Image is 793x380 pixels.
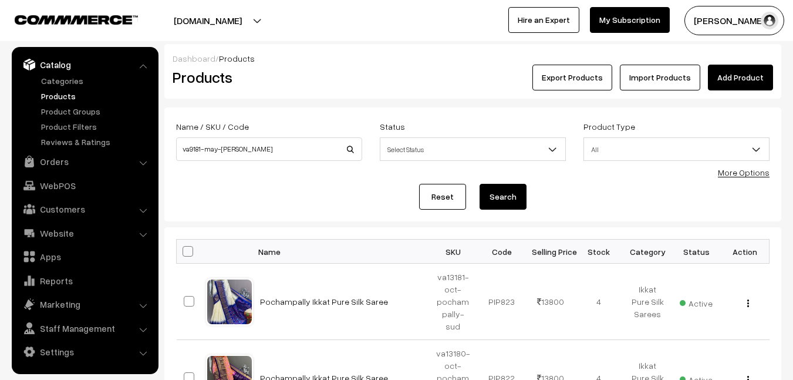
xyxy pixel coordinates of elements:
th: SKU [429,240,478,264]
a: COMMMERCE [15,12,117,26]
th: Status [672,240,721,264]
a: More Options [718,167,770,177]
a: Customers [15,199,154,220]
th: Category [623,240,672,264]
img: Menu [747,300,749,307]
label: Product Type [583,120,635,133]
a: Reports [15,270,154,291]
a: Import Products [620,65,700,90]
span: Active [680,294,713,310]
div: / [173,52,773,65]
a: Products [38,90,154,102]
button: Search [480,184,527,210]
td: va13181-oct-pochampally-sud [429,264,478,340]
a: Orders [15,151,154,172]
td: 13800 [526,264,575,340]
button: [PERSON_NAME] [684,6,784,35]
span: Select Status [380,137,566,161]
a: Dashboard [173,53,215,63]
a: Reviews & Ratings [38,136,154,148]
a: Staff Management [15,318,154,339]
a: My Subscription [590,7,670,33]
label: Status [380,120,405,133]
a: Pochampally Ikkat Pure Silk Saree [260,297,388,307]
span: All [583,137,770,161]
a: Apps [15,246,154,267]
label: Name / SKU / Code [176,120,249,133]
th: Code [477,240,526,264]
a: Reset [419,184,466,210]
button: Export Products [532,65,612,90]
a: Marketing [15,294,154,315]
a: Add Product [708,65,773,90]
a: Website [15,223,154,244]
td: Ikkat Pure Silk Sarees [623,264,672,340]
th: Selling Price [526,240,575,264]
th: Stock [575,240,623,264]
a: Catalog [15,54,154,75]
a: Categories [38,75,154,87]
th: Action [721,240,770,264]
img: user [761,12,778,29]
span: Select Status [380,139,565,160]
a: Product Filters [38,120,154,133]
img: COMMMERCE [15,15,138,24]
span: Products [219,53,255,63]
span: All [584,139,769,160]
button: [DOMAIN_NAME] [133,6,283,35]
a: WebPOS [15,175,154,196]
td: PIP823 [477,264,526,340]
td: 4 [575,264,623,340]
input: Name / SKU / Code [176,137,362,161]
th: Name [253,240,429,264]
a: Product Groups [38,105,154,117]
a: Hire an Expert [508,7,579,33]
h2: Products [173,68,361,86]
a: Settings [15,341,154,362]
